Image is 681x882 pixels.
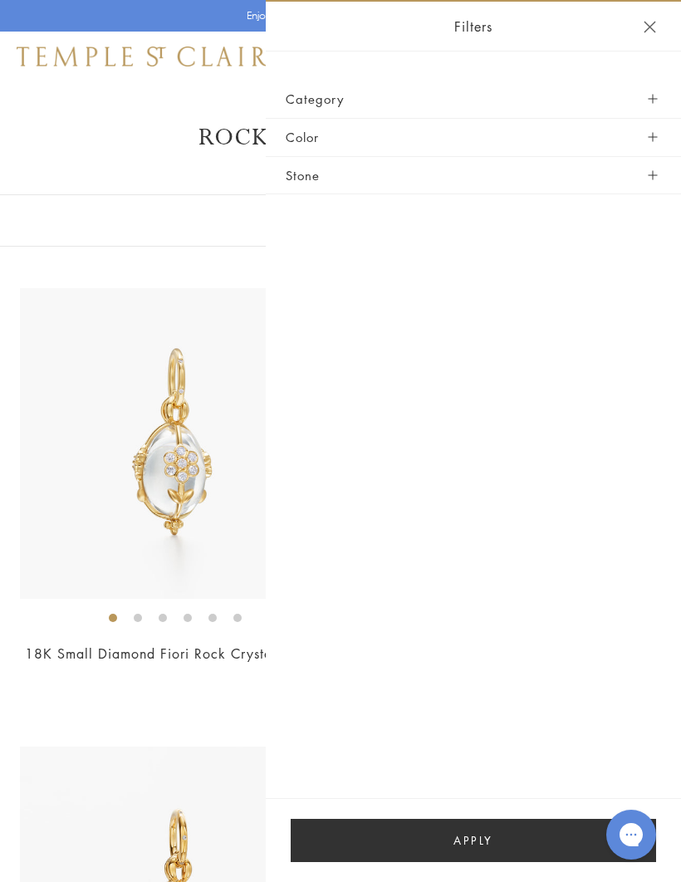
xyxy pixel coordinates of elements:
span: Filters [454,16,492,37]
a: 18K Small Diamond Fiori Rock Crystal Amulet [25,644,326,663]
p: Enjoy Complimentary Delivery & Returns [247,7,435,24]
button: Color [286,119,661,156]
button: Close navigation [644,21,656,33]
img: Temple St. Clair [17,47,267,66]
img: P51889-E11FIORI [20,288,331,599]
iframe: Gorgias live chat messenger [598,804,664,865]
button: Category [286,81,661,118]
button: Stone [286,157,661,194]
h1: Rock Crystal Amulet [42,123,639,153]
button: Apply [291,819,656,862]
